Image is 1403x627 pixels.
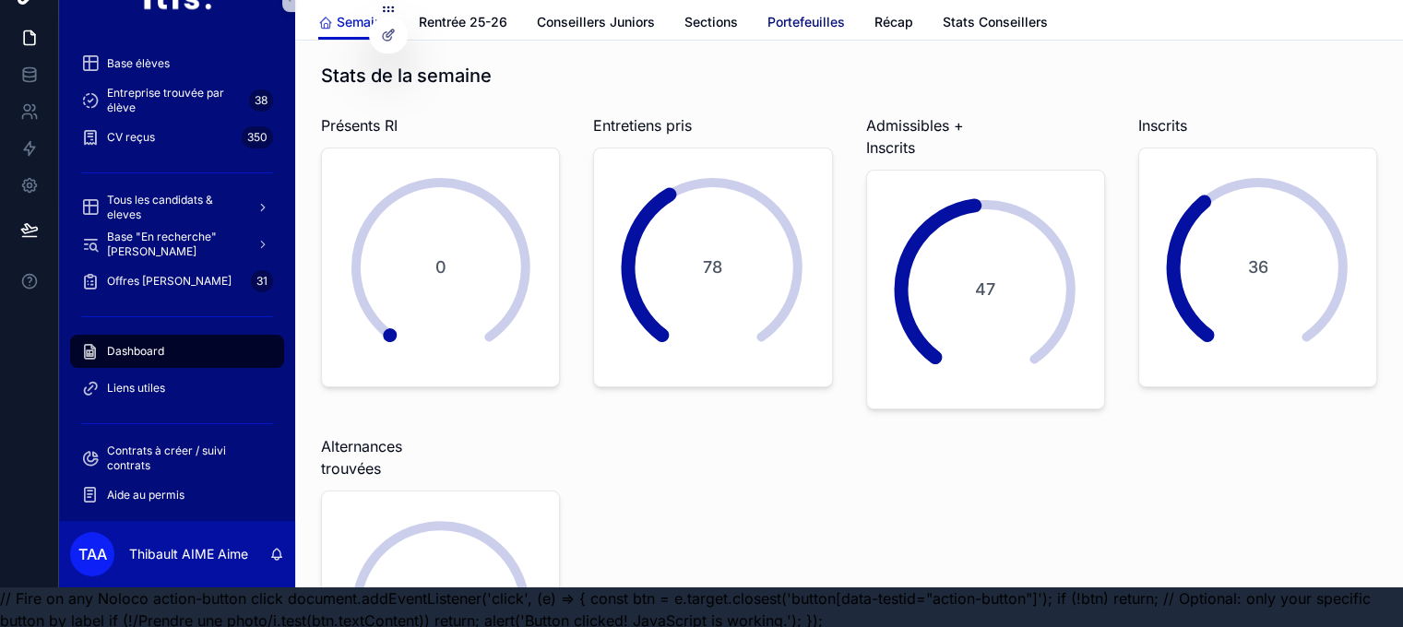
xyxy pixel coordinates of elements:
[435,254,446,280] span: 0
[107,130,155,145] span: CV reçus
[70,47,284,80] a: Base élèves
[419,13,507,31] span: Rentrée 25-26
[537,13,655,31] span: Conseillers Juniors
[107,488,184,503] span: Aide au permis
[943,6,1048,42] a: Stats Conseillers
[78,543,107,565] span: TAA
[767,6,845,42] a: Portefeuilles
[107,86,242,115] span: Entreprise trouvée par élève
[107,193,242,222] span: Tous les candidats & eleves
[866,114,967,159] span: Admissibles + Inscrits
[874,6,913,42] a: Récap
[593,114,692,136] span: Entretiens pris
[107,344,164,359] span: Dashboard
[337,13,389,31] span: Semaine
[537,6,655,42] a: Conseillers Juniors
[684,13,738,31] span: Sections
[703,254,722,280] span: 78
[1247,254,1267,280] span: 36
[251,270,273,292] div: 31
[107,274,232,289] span: Offres [PERSON_NAME]
[321,435,422,479] span: Alternances trouvées
[70,372,284,405] a: Liens utiles
[249,89,273,112] div: 38
[70,479,284,512] a: Aide au permis
[70,84,284,117] a: Entreprise trouvée par élève38
[70,335,284,368] a: Dashboard
[70,265,284,298] a: Offres [PERSON_NAME]31
[321,63,492,89] h1: Stats de la semaine
[107,230,242,259] span: Base "En recherche" [PERSON_NAME]
[874,13,913,31] span: Récap
[975,277,995,302] span: 47
[107,56,170,71] span: Base élèves
[129,545,248,563] p: Thibault AIME Aime
[419,6,507,42] a: Rentrée 25-26
[70,121,284,154] a: CV reçus350
[70,442,284,475] a: Contrats à créer / suivi contrats
[242,126,273,148] div: 350
[767,13,845,31] span: Portefeuilles
[321,114,398,136] span: Présents RI
[70,228,284,261] a: Base "En recherche" [PERSON_NAME]
[59,34,295,521] div: scrollable content
[107,381,165,396] span: Liens utiles
[318,6,389,41] a: Semaine
[1138,114,1187,136] span: Inscrits
[684,6,738,42] a: Sections
[943,13,1048,31] span: Stats Conseillers
[107,444,266,473] span: Contrats à créer / suivi contrats
[70,191,284,224] a: Tous les candidats & eleves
